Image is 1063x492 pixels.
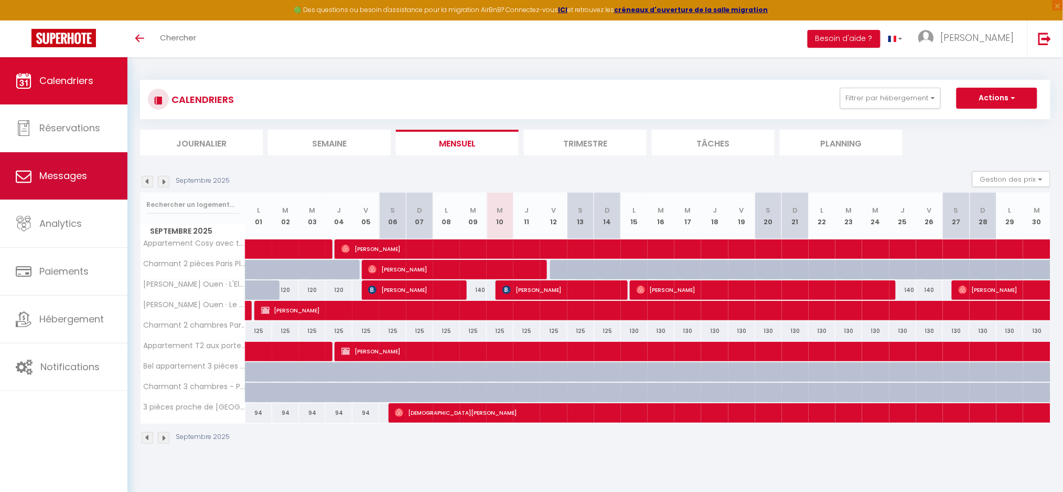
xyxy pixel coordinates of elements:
[970,321,996,341] div: 130
[970,193,996,239] th: 28
[142,362,247,370] span: Bel appartement 3 pièces - Paris Vincennes
[487,321,513,341] div: 125
[272,403,299,423] div: 94
[433,193,460,239] th: 08
[889,280,916,300] div: 140
[140,130,263,155] li: Journalier
[840,88,941,109] button: Filtrer par hébergement
[755,321,782,341] div: 130
[8,4,40,36] button: Ouvrir le widget de chat LiveChat
[257,205,260,215] abbr: L
[142,260,247,268] span: Charmant 2 pièces Paris Pleyel- [GEOGRAPHIC_DATA]
[39,121,100,134] span: Réservations
[417,205,422,215] abbr: D
[972,171,1050,187] button: Gestion des prix
[245,193,272,239] th: 01
[578,205,583,215] abbr: S
[268,130,391,155] li: Semaine
[941,31,1014,44] span: [PERSON_NAME]
[1038,32,1051,45] img: logout
[889,321,916,341] div: 130
[793,205,798,215] abbr: D
[910,20,1027,57] a: ... [PERSON_NAME]
[176,432,230,442] p: Septembre 2025
[31,29,96,47] img: Super Booking
[621,321,648,341] div: 130
[728,193,755,239] th: 19
[169,88,234,111] h3: CALENDRIERS
[40,360,100,373] span: Notifications
[502,280,618,300] span: [PERSON_NAME]
[889,193,916,239] th: 25
[390,205,395,215] abbr: S
[433,321,460,341] div: 125
[142,321,247,329] span: Charmant 2 chambres Paris [GEOGRAPHIC_DATA] avec Parking privatif (Boho Zen)
[524,130,647,155] li: Trimestre
[272,280,299,300] div: 120
[701,321,728,341] div: 130
[39,265,89,278] span: Paiements
[957,88,1037,109] button: Actions
[782,321,809,341] div: 130
[245,403,272,423] div: 94
[943,193,970,239] th: 27
[835,321,862,341] div: 130
[379,193,406,239] th: 06
[299,403,326,423] div: 94
[525,205,529,215] abbr: J
[821,205,824,215] abbr: L
[406,321,433,341] div: 125
[648,321,674,341] div: 130
[142,280,247,288] span: [PERSON_NAME] Ouen · L'Elégante Oasis - grand T2 aux portes de [GEOGRAPHIC_DATA]
[368,280,457,300] span: [PERSON_NAME]
[326,321,352,341] div: 125
[674,193,701,239] th: 17
[943,321,970,341] div: 130
[614,5,768,14] strong: créneaux d'ouverture de la salle migration
[558,5,567,14] strong: ICI
[996,193,1023,239] th: 29
[916,193,943,239] th: 26
[701,193,728,239] th: 18
[862,321,889,341] div: 130
[1023,321,1050,341] div: 130
[540,193,567,239] th: 12
[755,193,782,239] th: 20
[460,321,487,341] div: 125
[513,321,540,341] div: 125
[261,300,985,320] span: [PERSON_NAME]
[900,205,905,215] abbr: J
[141,224,245,239] span: Septembre 2025
[551,205,556,215] abbr: V
[368,259,538,279] span: [PERSON_NAME]
[835,193,862,239] th: 23
[809,193,835,239] th: 22
[1008,205,1012,215] abbr: L
[916,280,943,300] div: 140
[685,205,691,215] abbr: M
[981,205,986,215] abbr: D
[648,193,674,239] th: 16
[309,205,315,215] abbr: M
[142,383,247,391] span: Charmant 3 chambres - Paris expo [GEOGRAPHIC_DATA]
[594,321,621,341] div: 125
[39,169,87,182] span: Messages
[652,130,775,155] li: Tâches
[513,193,540,239] th: 11
[674,321,701,341] div: 130
[996,321,1023,341] div: 130
[39,312,104,326] span: Hébergement
[1023,193,1050,239] th: 30
[445,205,448,215] abbr: L
[272,193,299,239] th: 02
[406,193,433,239] th: 07
[540,321,567,341] div: 125
[916,321,943,341] div: 130
[605,205,610,215] abbr: D
[637,280,886,300] span: [PERSON_NAME]
[299,321,326,341] div: 125
[460,280,487,300] div: 140
[621,193,648,239] th: 15
[142,403,247,411] span: 3 pièces proche de [GEOGRAPHIC_DATA] avec terrasse/Parking
[152,20,204,57] a: Chercher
